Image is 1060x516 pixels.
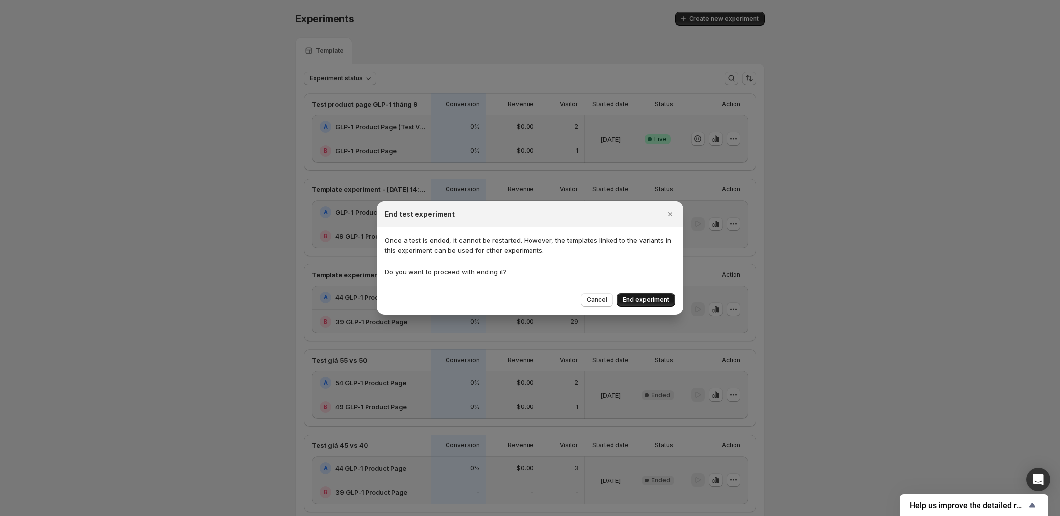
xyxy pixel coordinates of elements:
[663,207,677,221] button: Close
[623,296,669,304] span: End experiment
[581,293,613,307] button: Cancel
[385,267,675,277] p: Do you want to proceed with ending it?
[587,296,607,304] span: Cancel
[910,501,1026,510] span: Help us improve the detailed report for A/B campaigns
[617,293,675,307] button: End experiment
[385,235,675,255] p: Once a test is ended, it cannot be restarted. However, the templates linked to the variants in th...
[910,499,1038,511] button: Show survey - Help us improve the detailed report for A/B campaigns
[385,209,455,219] h2: End test experiment
[1026,468,1050,491] div: Open Intercom Messenger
